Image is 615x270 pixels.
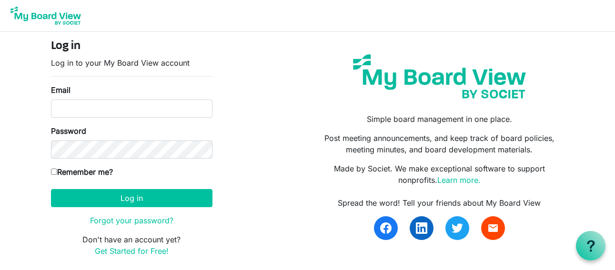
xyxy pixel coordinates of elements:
h4: Log in [51,40,212,53]
a: Forgot your password? [90,216,173,225]
p: Don't have an account yet? [51,234,212,257]
a: email [481,216,505,240]
img: my-board-view-societ.svg [346,47,533,106]
img: linkedin.svg [416,222,427,234]
div: Spread the word! Tell your friends about My Board View [314,197,564,209]
p: Log in to your My Board View account [51,57,212,69]
label: Remember me? [51,166,113,178]
img: My Board View Logo [8,4,84,28]
label: Email [51,84,71,96]
img: twitter.svg [452,222,463,234]
input: Remember me? [51,169,57,175]
p: Simple board management in one place. [314,113,564,125]
p: Post meeting announcements, and keep track of board policies, meeting minutes, and board developm... [314,132,564,155]
a: Learn more. [437,175,481,185]
span: email [487,222,499,234]
label: Password [51,125,86,137]
button: Log in [51,189,212,207]
img: facebook.svg [380,222,392,234]
a: Get Started for Free! [95,246,169,256]
p: Made by Societ. We make exceptional software to support nonprofits. [314,163,564,186]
